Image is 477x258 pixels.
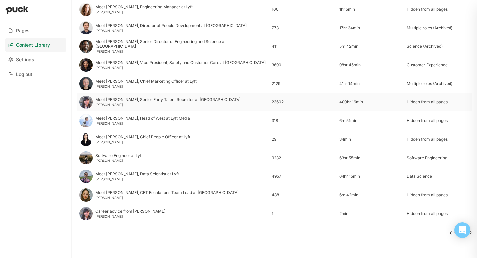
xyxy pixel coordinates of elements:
[339,44,401,49] div: 5hr 42min
[272,174,334,179] div: 4957
[95,39,266,49] div: Meet [PERSON_NAME], Senior Director of Engineering and Science at [GEOGRAPHIC_DATA]
[16,42,50,48] div: Content Library
[339,81,401,86] div: 41hr 14min
[16,72,32,77] div: Log out
[272,44,334,49] div: 411
[339,118,401,123] div: 6hr 51min
[95,116,190,121] div: Meet [PERSON_NAME], Head of West at Lyft Media
[272,193,334,197] div: 488
[339,7,401,12] div: 1hr 5min
[339,174,401,179] div: 64hr 15min
[272,7,334,12] div: 100
[272,137,334,142] div: 29
[407,137,469,142] div: Hidden from all pages
[95,214,165,218] div: [PERSON_NAME]
[407,81,469,86] div: Multiple roles (Archived)
[454,222,470,238] div: Open Intercom Messenger
[407,100,469,104] div: Hidden from all pages
[95,97,240,102] div: Meet [PERSON_NAME], Senior Early Talent Recruiter at [GEOGRAPHIC_DATA]
[339,26,401,30] div: 17hr 34min
[272,81,334,86] div: 2129
[272,211,334,216] div: 1
[5,24,66,37] a: Pages
[77,231,472,235] div: 0 - 22 of 22
[95,23,247,28] div: Meet [PERSON_NAME], Director of People Development at [GEOGRAPHIC_DATA]
[407,174,469,179] div: Data Science
[95,177,179,181] div: [PERSON_NAME]
[16,57,34,63] div: Settings
[407,7,469,12] div: Hidden from all pages
[5,53,66,66] a: Settings
[95,190,238,195] div: Meet [PERSON_NAME], CET Escalations Team Lead at [GEOGRAPHIC_DATA]
[95,60,266,65] div: Meet [PERSON_NAME], Vice President, Safety and Customer Care at [GEOGRAPHIC_DATA]
[95,140,190,144] div: [PERSON_NAME]
[339,193,401,197] div: 6hr 42min
[272,156,334,160] div: 9232
[272,26,334,30] div: 773
[95,135,190,139] div: Meet [PERSON_NAME], Chief People Officer at Lyft
[16,28,30,33] div: Pages
[407,211,469,216] div: Hidden from all pages
[339,211,401,216] div: 2min
[95,159,143,162] div: [PERSON_NAME]
[339,63,401,67] div: 98hr 45min
[95,103,240,107] div: [PERSON_NAME]
[272,118,334,123] div: 318
[339,100,401,104] div: 400hr 16min
[5,38,66,52] a: Content Library
[407,118,469,123] div: Hidden from all pages
[95,5,193,9] div: Meet [PERSON_NAME], Engineering Manager at Lyft
[407,156,469,160] div: Software Engineering
[272,100,334,104] div: 23602
[95,66,266,70] div: [PERSON_NAME]
[95,29,247,32] div: [PERSON_NAME]
[95,196,238,200] div: [PERSON_NAME]
[407,26,469,30] div: Multiple roles (Archived)
[272,63,334,67] div: 3690
[407,63,469,67] div: Customer Experience
[407,44,469,49] div: Science (Archived)
[407,193,469,197] div: Hidden from all pages
[95,10,193,14] div: [PERSON_NAME]
[339,137,401,142] div: 34min
[95,172,179,176] div: Meet [PERSON_NAME], Data Scientist at Lyft
[95,121,190,125] div: [PERSON_NAME]
[95,49,266,53] div: [PERSON_NAME]
[95,153,143,158] div: Software Engineer at Lyft
[95,209,165,214] div: Career advice from [PERSON_NAME]
[339,156,401,160] div: 63hr 55min
[95,84,197,88] div: [PERSON_NAME]
[95,79,197,84] div: Meet [PERSON_NAME], Chief Marketing Officer at Lyft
